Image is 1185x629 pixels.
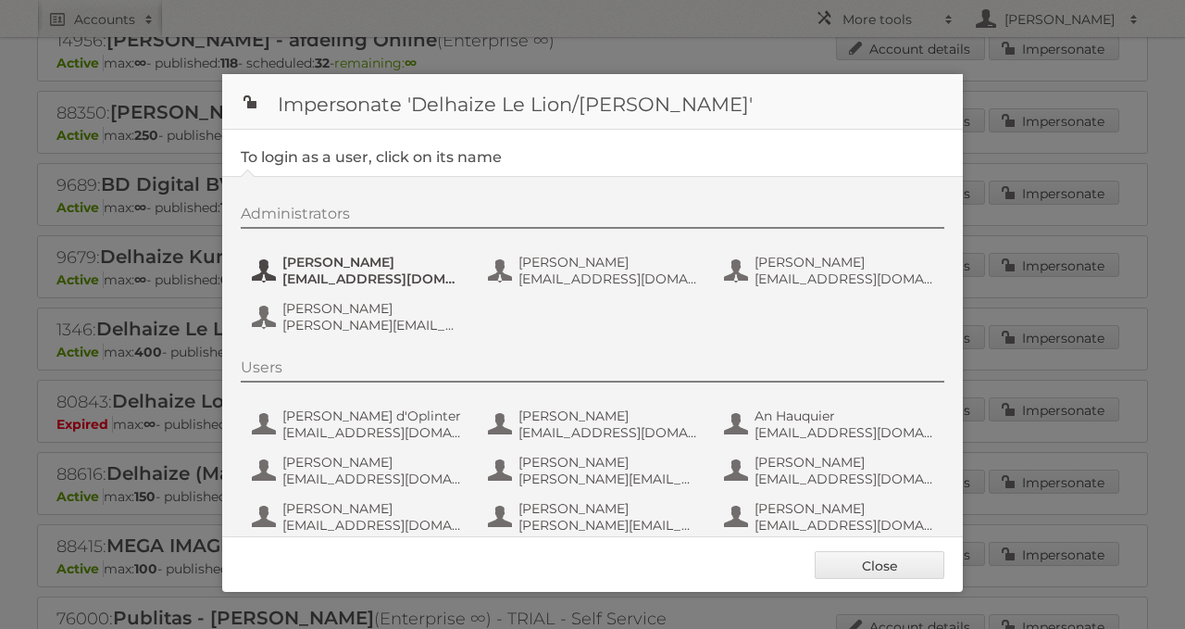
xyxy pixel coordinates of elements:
span: [PERSON_NAME] [518,408,698,424]
span: [PERSON_NAME][EMAIL_ADDRESS][DOMAIN_NAME] [282,317,462,333]
button: [PERSON_NAME] [EMAIL_ADDRESS][DOMAIN_NAME] [250,252,468,289]
span: [PERSON_NAME][EMAIL_ADDRESS][DOMAIN_NAME] [518,517,698,534]
span: [EMAIL_ADDRESS][DOMAIN_NAME] [518,270,698,287]
div: Users [241,359,944,383]
button: [PERSON_NAME] [EMAIL_ADDRESS][DOMAIN_NAME] [722,498,940,535]
span: [PERSON_NAME] [518,500,698,517]
button: [PERSON_NAME] [PERSON_NAME][EMAIL_ADDRESS][DOMAIN_NAME] [486,452,704,489]
span: [PERSON_NAME] [518,254,698,270]
span: [EMAIL_ADDRESS][DOMAIN_NAME] [755,270,934,287]
button: [PERSON_NAME] [EMAIL_ADDRESS][DOMAIN_NAME] [722,252,940,289]
span: [PERSON_NAME] [755,254,934,270]
span: [PERSON_NAME] [282,454,462,471]
span: [PERSON_NAME][EMAIL_ADDRESS][DOMAIN_NAME] [518,471,698,487]
span: [EMAIL_ADDRESS][DOMAIN_NAME] [282,471,462,487]
span: [PERSON_NAME] [282,500,462,517]
button: An Hauquier [EMAIL_ADDRESS][DOMAIN_NAME] [722,406,940,443]
span: [PERSON_NAME] d'Oplinter [282,408,462,424]
span: [PERSON_NAME] [518,454,698,471]
span: [EMAIL_ADDRESS][DOMAIN_NAME] [755,471,934,487]
button: [PERSON_NAME] [PERSON_NAME][EMAIL_ADDRESS][DOMAIN_NAME] [250,298,468,335]
button: [PERSON_NAME] [EMAIL_ADDRESS][DOMAIN_NAME] [250,498,468,535]
button: [PERSON_NAME] [EMAIL_ADDRESS][DOMAIN_NAME] [722,452,940,489]
span: [EMAIL_ADDRESS][DOMAIN_NAME] [282,517,462,534]
span: [PERSON_NAME] [282,300,462,317]
legend: To login as a user, click on its name [241,148,502,166]
button: [PERSON_NAME] [EMAIL_ADDRESS][DOMAIN_NAME] [486,406,704,443]
div: Administrators [241,205,944,229]
span: [EMAIL_ADDRESS][DOMAIN_NAME] [518,424,698,441]
span: [PERSON_NAME] [755,500,934,517]
a: Close [815,551,944,579]
span: [EMAIL_ADDRESS][DOMAIN_NAME] [755,424,934,441]
button: [PERSON_NAME] [EMAIL_ADDRESS][DOMAIN_NAME] [250,452,468,489]
button: [PERSON_NAME] [PERSON_NAME][EMAIL_ADDRESS][DOMAIN_NAME] [486,498,704,535]
span: [PERSON_NAME] [755,454,934,471]
button: [PERSON_NAME] d'Oplinter [EMAIL_ADDRESS][DOMAIN_NAME] [250,406,468,443]
span: An Hauquier [755,408,934,424]
span: [EMAIL_ADDRESS][DOMAIN_NAME] [282,424,462,441]
span: [PERSON_NAME] [282,254,462,270]
button: [PERSON_NAME] [EMAIL_ADDRESS][DOMAIN_NAME] [486,252,704,289]
span: [EMAIL_ADDRESS][DOMAIN_NAME] [282,270,462,287]
span: [EMAIL_ADDRESS][DOMAIN_NAME] [755,517,934,534]
h1: Impersonate 'Delhaize Le Lion/[PERSON_NAME]' [222,74,963,130]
